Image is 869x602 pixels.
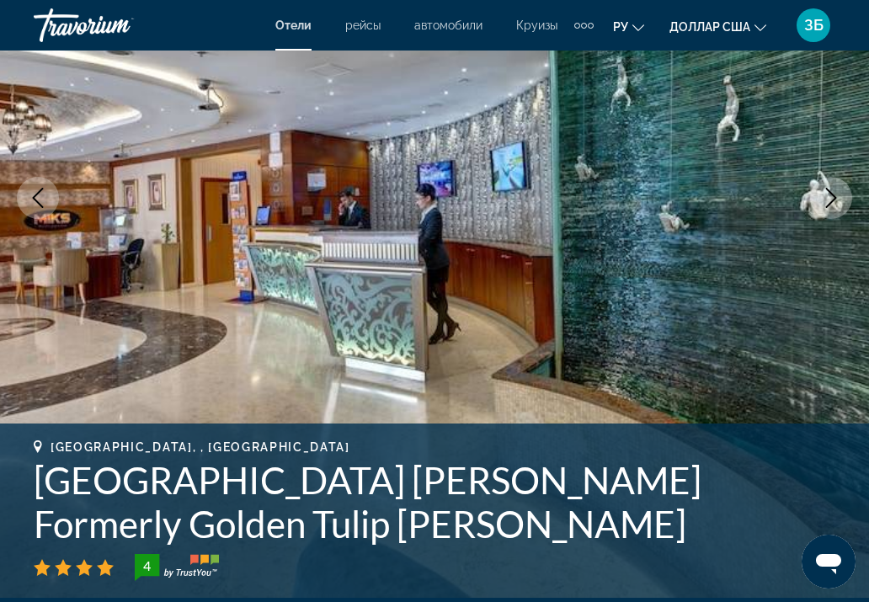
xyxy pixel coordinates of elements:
a: Травориум [34,3,202,47]
font: ру [613,20,628,34]
button: Next image [810,177,852,219]
span: [GEOGRAPHIC_DATA], , [GEOGRAPHIC_DATA] [51,440,350,454]
font: ЗБ [804,16,824,34]
div: 4 [130,556,163,576]
a: рейсы [345,19,381,32]
a: Отели [275,19,312,32]
iframe: Кнопка запуска окна обмена сообщениями [802,535,856,589]
button: Изменить валюту [669,14,766,39]
button: Previous image [17,177,59,219]
button: Меню пользователя [792,8,835,43]
h1: [GEOGRAPHIC_DATA] [PERSON_NAME] Formerly Golden Tulip [PERSON_NAME] [34,458,835,546]
button: Дополнительные элементы навигации [574,12,594,39]
a: автомобили [414,19,482,32]
font: доллар США [669,20,750,34]
img: TrustYou guest rating badge [135,554,219,581]
button: Изменить язык [613,14,644,39]
a: Круизы [516,19,557,32]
